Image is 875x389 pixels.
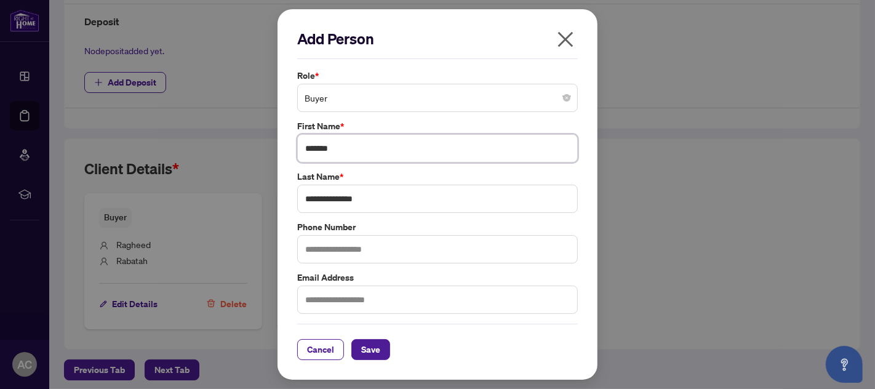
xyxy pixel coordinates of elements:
span: close-circle [563,94,570,102]
label: First Name [297,119,578,133]
span: Cancel [307,340,334,359]
button: Save [351,339,390,360]
label: Phone Number [297,220,578,234]
label: Email Address [297,271,578,284]
span: Save [361,340,380,359]
span: close [556,30,575,49]
label: Last Name [297,170,578,183]
h2: Add Person [297,29,578,49]
label: Role [297,69,578,82]
button: Open asap [826,346,863,383]
span: Buyer [305,86,570,110]
button: Cancel [297,339,344,360]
